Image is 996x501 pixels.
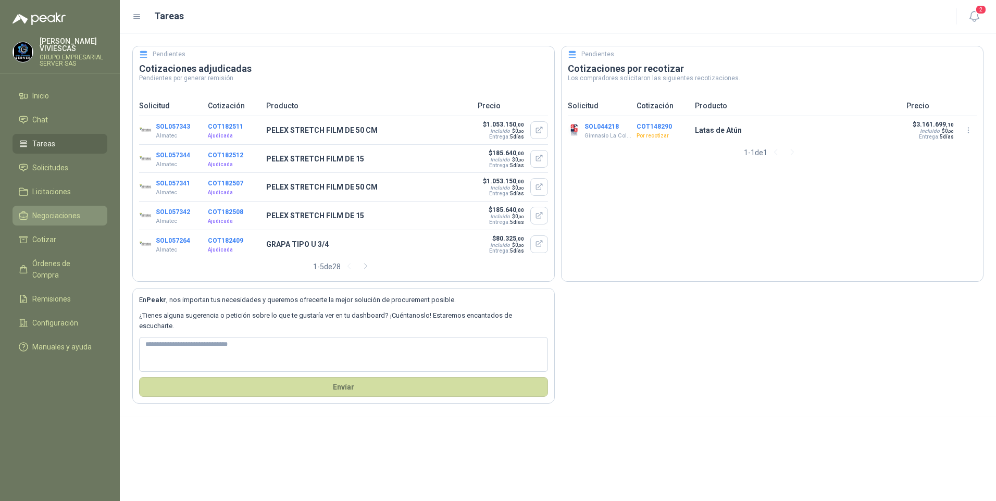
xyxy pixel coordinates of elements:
span: ,00 [516,236,524,242]
button: SOL057264 [156,237,190,244]
img: Company Logo [568,124,580,136]
span: Tareas [32,138,55,149]
span: ,00 [948,129,954,134]
h5: Pendientes [153,49,185,59]
a: Manuales y ayuda [13,337,107,357]
span: ,00 [516,151,524,156]
p: Ajudicada [208,217,260,226]
p: Solicitud [139,100,202,111]
img: Logo peakr [13,12,66,25]
button: COT148290 [637,123,672,130]
p: ¿Tienes alguna sugerencia o petición sobre lo que te gustaría ver en tu dashboard? ¡Cuéntanoslo! ... [139,310,548,332]
a: Negociaciones [13,206,107,226]
a: Remisiones [13,289,107,309]
span: ,00 [516,179,524,184]
p: $ [488,206,524,214]
a: Órdenes de Compra [13,254,107,285]
div: Incluido [490,242,510,248]
p: Almatec [156,189,190,197]
button: SOL057343 [156,123,190,130]
p: Entrega: [488,248,524,254]
p: Cotización [637,100,689,111]
p: Latas de Atún [695,124,900,136]
a: Chat [13,110,107,130]
button: COT182511 [208,123,243,130]
span: 5 días [940,134,954,140]
span: ,00 [516,122,524,128]
h3: Cotizaciones por recotizar [568,62,977,75]
p: Entrega: [913,134,954,140]
span: 185.640 [492,149,524,157]
span: 1.053.150 [487,178,524,185]
a: Cotizar [13,230,107,249]
span: Chat [32,114,48,126]
img: Company Logo [139,238,152,250]
span: ,00 [518,215,524,219]
p: Precio [906,100,977,111]
span: 0 [515,185,524,191]
img: Company Logo [13,42,33,62]
button: COT182507 [208,180,243,187]
div: 1 - 1 de 1 [744,144,801,161]
p: PELEX STRETCH FILM DE 50 CM [266,181,471,193]
p: PELEX STRETCH FILM DE 15 [266,210,471,221]
p: Ajudicada [208,246,260,254]
p: Por recotizar [637,132,689,140]
p: Ajudicada [208,160,260,169]
div: Incluido [490,128,510,134]
span: 0 [515,128,524,134]
img: Company Logo [139,124,152,136]
span: 5 días [510,191,524,196]
img: Company Logo [139,153,152,165]
button: COT182508 [208,208,243,216]
span: 5 días [510,162,524,168]
span: ,00 [516,207,524,213]
span: Negociaciones [32,210,80,221]
img: Company Logo [139,209,152,222]
p: Los compradores solicitaron las siguientes recotizaciones. [568,75,977,81]
h3: Cotizaciones adjudicadas [139,62,548,75]
p: Entrega: [488,219,524,225]
p: Almatec [156,246,190,254]
span: Inicio [32,90,49,102]
button: SOL044218 [584,123,619,130]
span: Cotizar [32,234,56,245]
span: 2 [975,5,987,15]
button: COT182512 [208,152,243,159]
button: SOL057344 [156,152,190,159]
span: 5 días [510,248,524,254]
p: Producto [266,100,471,111]
p: Gimnasio La Colina [584,132,632,140]
div: 1 - 5 de 28 [313,258,374,275]
span: 0 [945,128,954,134]
p: $ [913,121,954,128]
button: SOL057342 [156,208,190,216]
h5: Pendientes [581,49,614,59]
span: 0 [515,242,524,248]
span: 3.161.699 [916,121,954,128]
a: Inicio [13,86,107,106]
button: 2 [965,7,983,26]
p: PELEX STRETCH FILM DE 15 [266,153,471,165]
span: 5 días [510,219,524,225]
span: Órdenes de Compra [32,258,97,281]
p: Pendientes por generar remisión [139,75,548,81]
span: $ [512,185,524,191]
span: 1.053.150 [487,121,524,128]
span: $ [512,214,524,219]
a: Configuración [13,313,107,333]
span: ,00 [518,158,524,162]
p: Precio [478,100,548,111]
a: Tareas [13,134,107,154]
p: Almatec [156,160,190,169]
p: Solicitud [568,100,630,111]
div: Incluido [490,157,510,162]
p: Ajudicada [208,132,260,140]
span: 0 [515,214,524,219]
a: Licitaciones [13,182,107,202]
p: $ [483,121,524,128]
span: ,00 [518,243,524,248]
button: Envíar [139,377,548,397]
span: Manuales y ayuda [32,341,92,353]
p: Entrega: [488,162,524,168]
